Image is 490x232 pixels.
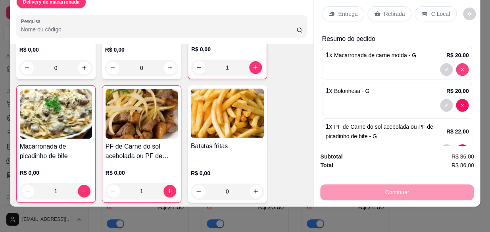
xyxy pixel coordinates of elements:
span: R$ 86,00 [451,161,474,170]
p: R$ 0,00 [191,45,263,53]
button: decrease-product-quantity [463,8,476,20]
h4: Batatas fritas [191,141,264,151]
p: Resumo do pedido [322,34,472,44]
label: Pesquisa [21,18,43,25]
span: PF de Carne do sol acebolada ou PF de picadinho de bife - G [325,124,433,139]
h4: Macarronada de picadinho de bife [20,142,92,161]
p: 1 x [325,122,446,141]
p: R$ 0,00 [191,169,264,177]
button: decrease-product-quantity [456,99,469,112]
span: Macarronada de carne moída - G [334,52,416,58]
p: Entrega [338,10,357,18]
button: decrease-product-quantity [440,99,453,112]
p: Retirada [384,10,405,18]
p: R$ 20,00 [446,87,469,95]
p: R$ 0,00 [105,46,178,54]
p: R$ 0,00 [19,46,92,54]
p: 1 x [325,86,369,96]
button: decrease-product-quantity [456,63,469,76]
img: product-image [20,89,92,139]
img: product-image [106,89,178,139]
p: R$ 22,00 [446,128,469,135]
p: C.Local [431,10,450,18]
strong: Total [320,162,333,168]
button: decrease-product-quantity [440,63,453,76]
h4: PF de Carne do sol acebolada ou PF de picadinho de bife [106,142,178,161]
img: product-image [191,89,264,138]
input: Pesquisa [21,25,296,33]
p: R$ 0,00 [20,169,92,177]
p: R$ 0,00 [106,169,178,177]
p: 1 x [325,50,416,60]
span: R$ 86,00 [451,152,474,161]
strong: Subtotal [320,153,342,160]
p: R$ 20,00 [446,51,469,59]
button: decrease-product-quantity [440,144,453,157]
span: Bolonhesa - G [334,88,370,94]
button: decrease-product-quantity [456,144,469,157]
